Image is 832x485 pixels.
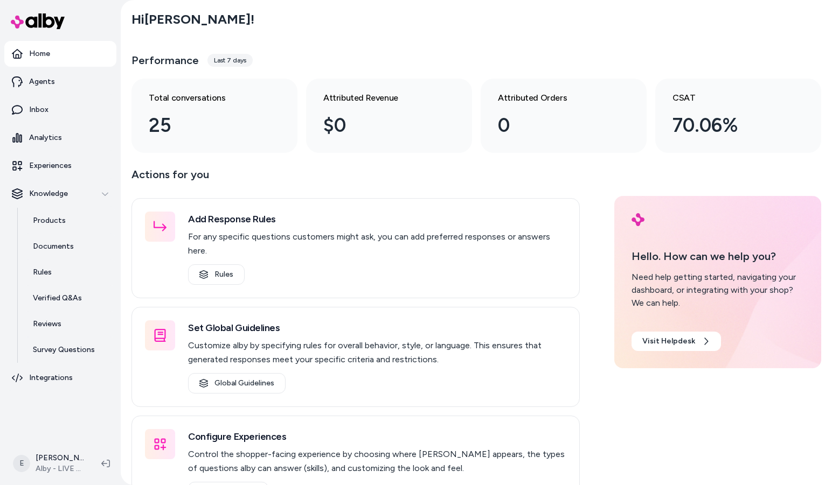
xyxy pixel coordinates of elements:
[33,241,74,252] p: Documents
[33,319,61,329] p: Reviews
[29,188,68,199] p: Knowledge
[188,429,566,444] h3: Configure Experiences
[188,320,566,335] h3: Set Global Guidelines
[22,337,116,363] a: Survey Questions
[131,166,580,192] p: Actions for you
[36,463,84,474] span: Alby - LIVE on [DOMAIN_NAME]
[188,373,286,393] a: Global Guidelines
[131,79,297,153] a: Total conversations 25
[29,372,73,383] p: Integrations
[188,212,566,227] h3: Add Response Rules
[33,345,95,355] p: Survey Questions
[672,111,787,140] div: 70.06%
[498,92,612,104] h3: Attributed Orders
[29,160,72,171] p: Experiences
[29,132,62,143] p: Analytics
[306,79,472,153] a: Attributed Revenue $0
[36,453,84,463] p: [PERSON_NAME]
[29,104,48,115] p: Inbox
[481,79,647,153] a: Attributed Orders 0
[323,111,438,140] div: $0
[22,208,116,234] a: Products
[131,11,254,27] h2: Hi [PERSON_NAME] !
[29,48,50,59] p: Home
[4,153,116,179] a: Experiences
[11,13,65,29] img: alby Logo
[22,234,116,259] a: Documents
[6,446,93,481] button: E[PERSON_NAME]Alby - LIVE on [DOMAIN_NAME]
[4,97,116,123] a: Inbox
[22,259,116,285] a: Rules
[149,92,263,104] h3: Total conversations
[4,41,116,67] a: Home
[13,455,30,472] span: E
[4,365,116,391] a: Integrations
[632,213,644,226] img: alby Logo
[188,447,566,475] p: Control the shopper-facing experience by choosing where [PERSON_NAME] appears, the types of quest...
[672,92,787,104] h3: CSAT
[632,248,804,264] p: Hello. How can we help you?
[323,92,438,104] h3: Attributed Revenue
[33,267,52,278] p: Rules
[131,53,199,68] h3: Performance
[632,271,804,310] div: Need help getting started, navigating your dashboard, or integrating with your shop? We can help.
[33,293,82,304] p: Verified Q&As
[4,69,116,95] a: Agents
[4,181,116,207] button: Knowledge
[33,215,66,226] p: Products
[632,332,721,351] a: Visit Helpdesk
[29,76,55,87] p: Agents
[188,264,245,285] a: Rules
[188,230,566,258] p: For any specific questions customers might ask, you can add preferred responses or answers here.
[498,111,612,140] div: 0
[22,311,116,337] a: Reviews
[4,125,116,151] a: Analytics
[149,111,263,140] div: 25
[188,339,566,367] p: Customize alby by specifying rules for overall behavior, style, or language. This ensures that ge...
[207,54,253,67] div: Last 7 days
[22,285,116,311] a: Verified Q&As
[655,79,821,153] a: CSAT 70.06%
